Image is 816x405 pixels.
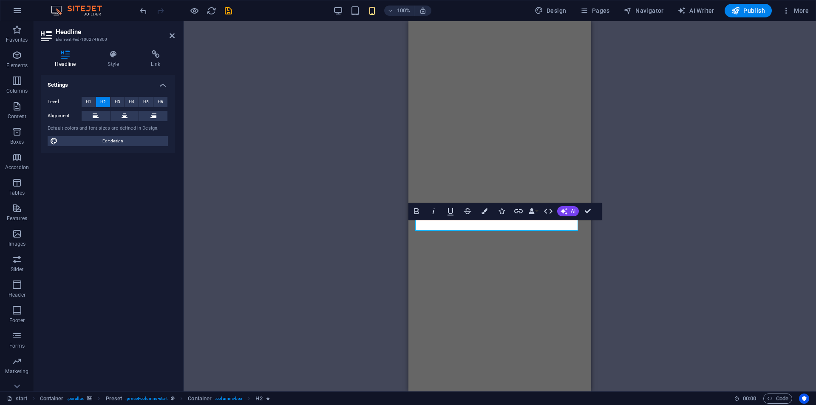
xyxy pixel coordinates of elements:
[767,394,788,404] span: Code
[535,6,567,15] span: Design
[580,203,596,220] button: Confirm (Ctrl+⏎)
[48,136,168,146] button: Edit design
[7,394,28,404] a: Click to cancel selection. Double-click to open Pages
[125,97,139,107] button: H4
[5,164,29,171] p: Accordion
[799,394,809,404] button: Usercentrics
[531,4,570,17] button: Design
[86,97,91,107] span: H1
[206,6,216,16] button: reload
[40,394,270,404] nav: breadcrumb
[743,394,756,404] span: 00 00
[531,4,570,17] div: Design (Ctrl+Alt+Y)
[48,111,82,121] label: Alignment
[93,50,137,68] h4: Style
[763,394,792,404] button: Code
[215,394,242,404] span: . columns-box
[734,394,756,404] h6: Session time
[8,241,26,247] p: Images
[266,396,270,401] i: Element contains an animation
[749,395,750,402] span: :
[207,6,216,16] i: Reload page
[158,97,163,107] span: H6
[8,292,25,298] p: Header
[49,6,113,16] img: Editor Logo
[419,7,427,14] i: On resize automatically adjust zoom level to fit chosen device.
[137,50,175,68] h4: Link
[580,6,609,15] span: Pages
[6,88,28,94] p: Columns
[779,4,812,17] button: More
[87,396,92,401] i: This element contains a background
[459,203,476,220] button: Strikethrough
[442,203,459,220] button: Underline (Ctrl+U)
[731,6,765,15] span: Publish
[10,139,24,145] p: Boxes
[171,396,175,401] i: This element is a customizable preset
[56,36,158,43] h3: Element #ed-1002748800
[476,203,493,220] button: Colors
[82,97,96,107] button: H1
[7,215,27,222] p: Features
[5,368,28,375] p: Marketing
[493,203,510,220] button: Icons
[110,97,125,107] button: H3
[139,6,148,16] i: Undo: Edit headline (Ctrl+Z)
[48,125,168,132] div: Default colors and font sizes are defined in Design.
[6,62,28,69] p: Elements
[8,113,26,120] p: Content
[223,6,233,16] button: save
[106,394,122,404] span: Click to select. Double-click to edit
[674,4,718,17] button: AI Writer
[6,37,28,43] p: Favorites
[40,394,64,404] span: Click to select. Double-click to edit
[9,317,25,324] p: Footer
[571,209,575,214] span: AI
[725,4,772,17] button: Publish
[540,203,556,220] button: HTML
[408,203,425,220] button: Bold (Ctrl+B)
[224,6,233,16] i: Save (Ctrl+S)
[677,6,714,15] span: AI Writer
[9,343,25,349] p: Forms
[48,97,82,107] label: Level
[11,266,24,273] p: Slider
[153,97,167,107] button: H6
[425,203,442,220] button: Italic (Ctrl+I)
[100,97,106,107] span: H2
[527,203,539,220] button: Data Bindings
[188,394,212,404] span: Click to select. Double-click to edit
[139,97,153,107] button: H5
[129,97,134,107] span: H4
[557,206,579,216] button: AI
[620,4,667,17] button: Navigator
[576,4,613,17] button: Pages
[510,203,527,220] button: Link
[255,394,262,404] span: Click to select. Double-click to edit
[143,97,149,107] span: H5
[115,97,120,107] span: H3
[60,136,165,146] span: Edit design
[9,190,25,196] p: Tables
[41,50,93,68] h4: Headline
[397,6,411,16] h6: 100%
[41,75,175,90] h4: Settings
[67,394,84,404] span: . parallax
[782,6,809,15] span: More
[96,97,110,107] button: H2
[189,6,199,16] button: Click here to leave preview mode and continue editing
[56,28,175,36] h2: Headline
[125,394,167,404] span: . preset-columns-start
[623,6,664,15] span: Navigator
[384,6,414,16] button: 100%
[138,6,148,16] button: undo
